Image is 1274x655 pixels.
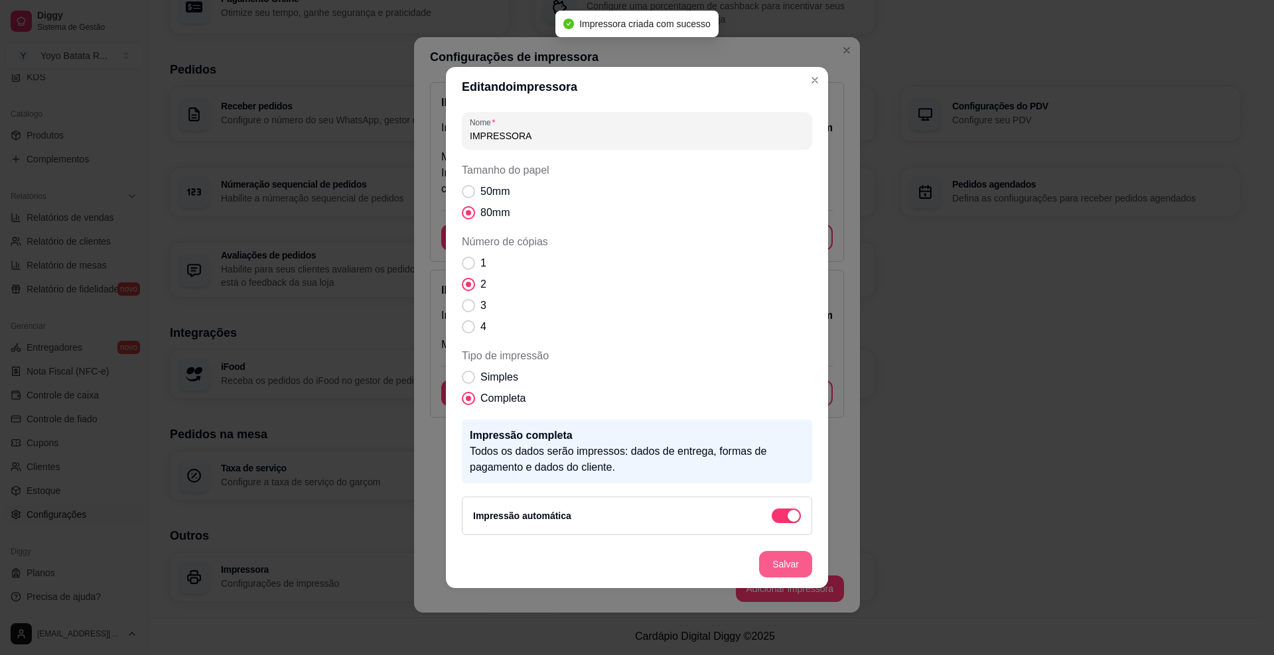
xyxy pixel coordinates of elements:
[480,276,486,292] span: 2
[480,298,486,314] span: 3
[462,234,812,335] div: Número de cópias
[462,348,812,406] div: Tipo de impressão
[470,117,500,128] label: Nome
[462,348,812,364] span: Tipo de impressão
[462,234,812,250] span: Número de cópias
[480,255,486,271] span: 1
[563,19,574,29] span: check-circle
[804,70,825,91] button: Close
[473,510,571,521] label: Impressão automática
[480,369,518,385] span: Simples
[759,551,812,577] button: Salvar
[446,67,828,107] header: Editando impressora
[470,129,804,143] input: Nome
[480,205,510,221] span: 80mm
[470,428,804,444] p: Impressão completa
[480,319,486,335] span: 4
[480,390,526,406] span: Completa
[462,162,812,178] span: Tamanho do papel
[470,444,804,475] p: Todos os dados serão impressos: dados de entrega, formas de pagamento e dados do cliente.
[579,19,711,29] span: Impressora criada com sucesso
[462,162,812,221] div: Tamanho do papel
[480,184,510,200] span: 50mm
